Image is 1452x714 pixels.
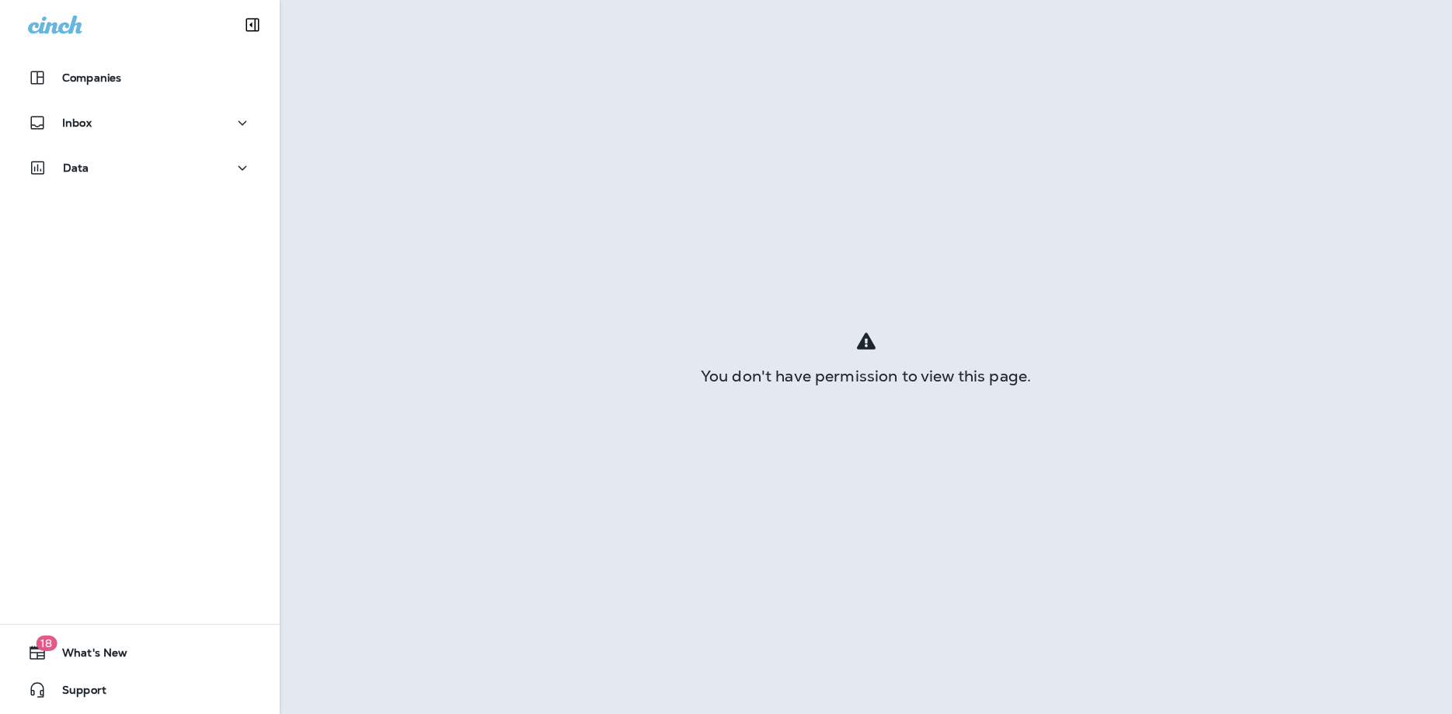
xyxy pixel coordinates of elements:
[62,71,121,84] p: Companies
[16,637,264,668] button: 18What's New
[280,370,1452,382] div: You don't have permission to view this page.
[36,636,57,651] span: 18
[16,674,264,705] button: Support
[62,117,92,129] p: Inbox
[16,107,264,138] button: Inbox
[47,684,106,702] span: Support
[16,62,264,93] button: Companies
[63,162,89,174] p: Data
[47,646,127,665] span: What's New
[231,9,274,40] button: Collapse Sidebar
[16,152,264,183] button: Data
